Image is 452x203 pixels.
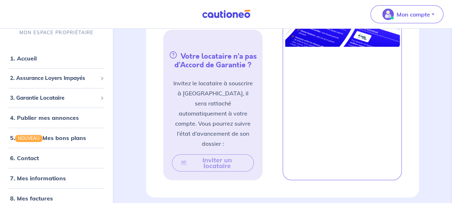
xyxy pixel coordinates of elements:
[370,5,443,23] button: illu_account_valid_menu.svgMon compte
[166,50,259,69] h5: Votre locataire n’a pas d’Accord de Garantie ?
[397,10,430,19] p: Mon compte
[3,151,110,165] div: 6. Contact
[3,51,110,66] div: 1. Accueil
[382,9,394,20] img: illu_account_valid_menu.svg
[10,114,79,121] a: 4. Publier mes annonces
[10,195,53,202] a: 8. Mes factures
[199,10,253,19] img: Cautioneo
[19,29,93,36] p: MON ESPACE PROPRIÉTAIRE
[10,134,86,141] a: 5.NOUVEAUMes bons plans
[3,110,110,125] div: 4. Publier mes annonces
[10,55,37,62] a: 1. Accueil
[3,171,110,185] div: 7. Mes informations
[10,74,97,82] span: 2. Assurance Loyers Impayés
[3,91,110,105] div: 3. Garantie Locataire
[3,71,110,85] div: 2. Assurance Loyers Impayés
[3,131,110,145] div: 5.NOUVEAUMes bons plans
[172,78,254,149] p: Invitez le locataire à souscrire à [GEOGRAPHIC_DATA], il sera rattaché automatiquement à votre co...
[10,175,66,182] a: 7. Mes informations
[10,94,97,102] span: 3. Garantie Locataire
[10,154,39,162] a: 6. Contact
